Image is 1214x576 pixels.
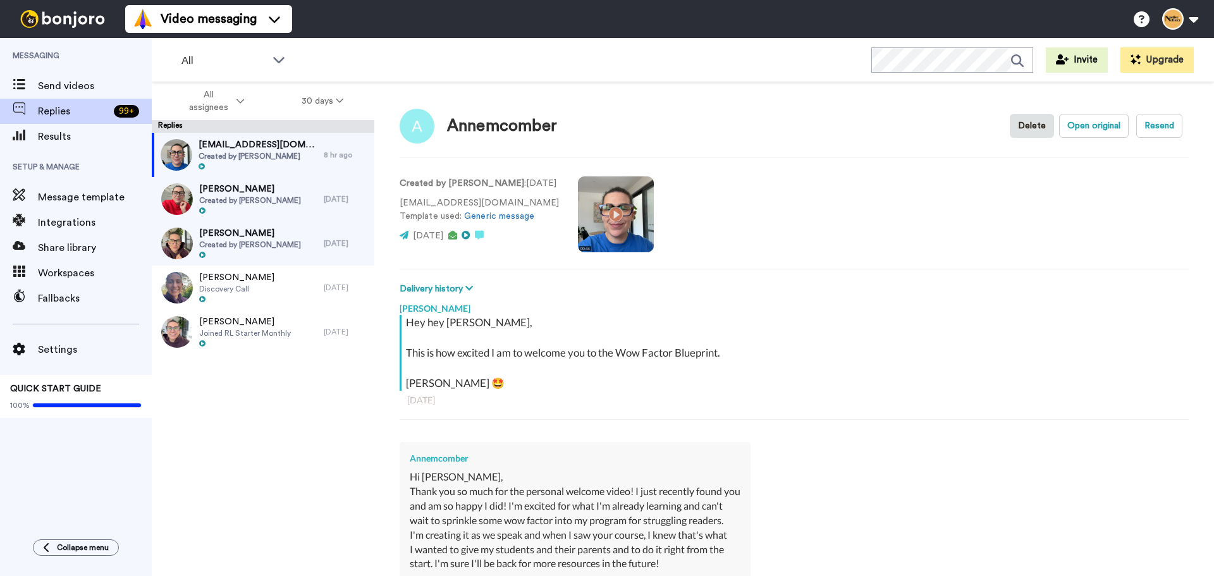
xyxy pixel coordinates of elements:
[38,190,152,205] span: Message template
[199,151,317,161] span: Created by [PERSON_NAME]
[152,266,374,310] a: [PERSON_NAME]Discovery Call[DATE]
[407,394,1181,407] div: [DATE]
[38,129,152,144] span: Results
[152,177,374,221] a: [PERSON_NAME]Created by [PERSON_NAME][DATE]
[38,104,109,119] span: Replies
[154,83,273,119] button: All assignees
[38,291,152,306] span: Fallbacks
[161,183,193,215] img: bf4f8061-229c-4c6e-8322-3abc7314ea63-thumb.jpg
[199,138,317,151] span: [EMAIL_ADDRESS][DOMAIN_NAME]
[199,284,274,294] span: Discovery Call
[410,452,740,465] div: Annemcomber
[10,384,101,393] span: QUICK START GUIDE
[400,109,434,144] img: Image of Annemcomber
[152,310,374,354] a: [PERSON_NAME]Joined RL Starter Monthly[DATE]
[324,194,368,204] div: [DATE]
[38,240,152,255] span: Share library
[1046,47,1108,73] button: Invite
[406,315,1186,391] div: Hey hey [PERSON_NAME], This is how excited I am to welcome you to the Wow Factor Blueprint. [PERS...
[400,296,1189,315] div: [PERSON_NAME]
[1059,114,1129,138] button: Open original
[38,78,152,94] span: Send videos
[114,105,139,118] div: 99 +
[199,240,301,250] span: Created by [PERSON_NAME]
[152,133,374,177] a: [EMAIL_ADDRESS][DOMAIN_NAME]Created by [PERSON_NAME]8 hr ago
[199,271,274,284] span: [PERSON_NAME]
[33,539,119,556] button: Collapse menu
[181,53,266,68] span: All
[324,283,368,293] div: [DATE]
[152,120,374,133] div: Replies
[400,177,559,190] p: : [DATE]
[273,90,372,113] button: 30 days
[447,117,558,135] div: Annemcomber
[183,89,234,114] span: All assignees
[324,327,368,337] div: [DATE]
[400,282,477,296] button: Delivery history
[38,342,152,357] span: Settings
[161,139,192,171] img: cdbebf08-88e7-43d5-b28f-f29a10175948-thumb.jpg
[152,221,374,266] a: [PERSON_NAME]Created by [PERSON_NAME][DATE]
[413,231,443,240] span: [DATE]
[15,10,110,28] img: bj-logo-header-white.svg
[464,212,534,221] a: Generic message
[133,9,153,29] img: vm-color.svg
[57,542,109,553] span: Collapse menu
[199,316,291,328] span: [PERSON_NAME]
[324,150,368,160] div: 8 hr ago
[161,272,193,303] img: 0d18129b-ed82-474a-a9d5-8c3472604ceb-thumb.jpg
[38,266,152,281] span: Workspaces
[38,215,152,230] span: Integrations
[1136,114,1182,138] button: Resend
[199,183,301,195] span: [PERSON_NAME]
[161,316,193,348] img: 78dade1a-ed26-46f3-8b63-ef3d27e407ce-thumb.jpg
[161,228,193,259] img: 892c7524-f4c2-4091-8c3b-ba054c0172b1-thumb.jpg
[1120,47,1194,73] button: Upgrade
[199,227,301,240] span: [PERSON_NAME]
[10,400,30,410] span: 100%
[400,197,559,223] p: [EMAIL_ADDRESS][DOMAIN_NAME] Template used:
[161,10,257,28] span: Video messaging
[1010,114,1054,138] button: Delete
[400,179,524,188] strong: Created by [PERSON_NAME]
[324,238,368,248] div: [DATE]
[199,328,291,338] span: Joined RL Starter Monthly
[199,195,301,205] span: Created by [PERSON_NAME]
